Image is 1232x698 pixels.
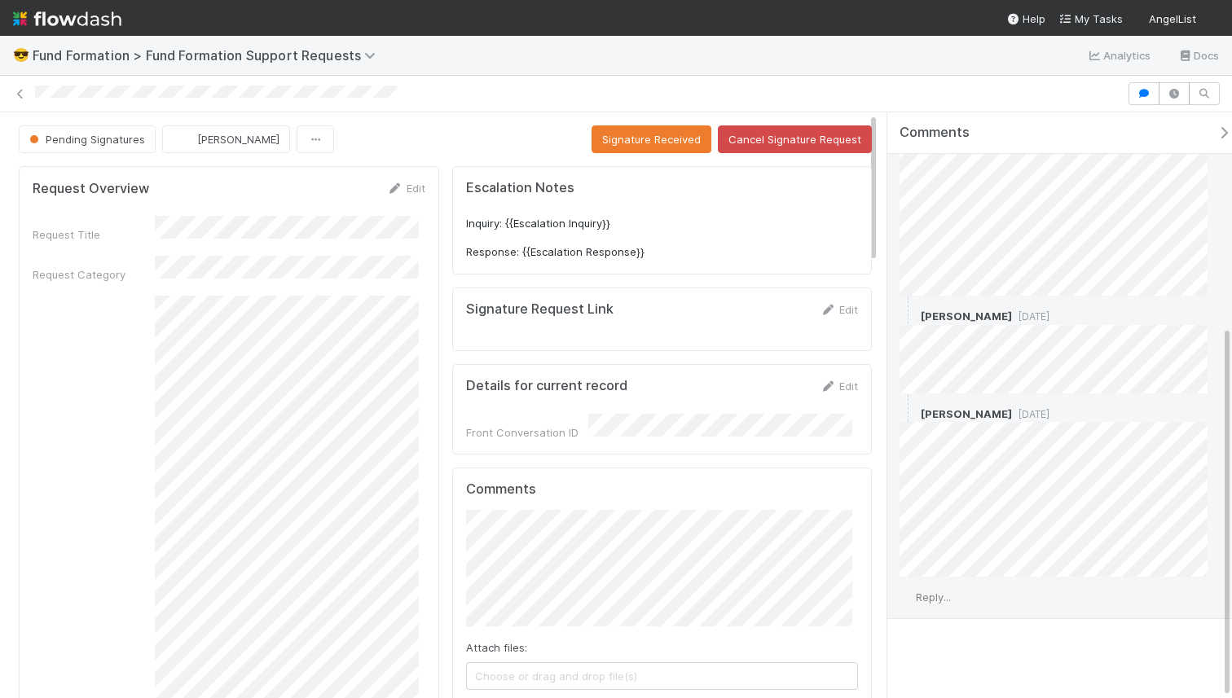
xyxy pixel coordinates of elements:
a: Edit [387,182,425,195]
span: My Tasks [1058,12,1123,25]
a: Analytics [1087,46,1151,65]
img: avatar_0a9e60f7-03da-485c-bb15-a40c44fcec20.png [900,309,916,325]
img: avatar_0a9e60f7-03da-485c-bb15-a40c44fcec20.png [900,590,916,606]
img: avatar_0a9e60f7-03da-485c-bb15-a40c44fcec20.png [900,406,916,422]
span: [DATE] [1012,408,1049,420]
span: Choose or drag and drop file(s) [467,663,858,689]
span: Comments [900,125,970,141]
p: Response: {{Escalation Response}} [466,244,859,261]
span: [PERSON_NAME] [921,309,1012,323]
h5: Escalation Notes [466,180,859,196]
a: My Tasks [1058,11,1123,27]
img: avatar_0a9e60f7-03da-485c-bb15-a40c44fcec20.png [1203,11,1219,28]
a: Edit [820,303,858,316]
div: Request Title [33,226,155,243]
h5: Request Overview [33,181,149,197]
span: AngelList [1149,12,1196,25]
a: Edit [820,380,858,393]
button: Cancel Signature Request [718,125,872,153]
span: [PERSON_NAME] [921,407,1012,420]
button: Signature Received [592,125,711,153]
a: Docs [1177,46,1219,65]
span: [DATE] [1012,310,1049,323]
h5: Comments [466,481,859,498]
span: Reply... [916,590,951,604]
span: Fund Formation > Fund Formation Support Requests [33,47,384,64]
p: Inquiry: {{Escalation Inquiry}} [466,216,859,232]
div: Request Category [33,266,155,283]
img: logo-inverted-e16ddd16eac7371096b0.svg [13,5,121,33]
h5: Details for current record [466,378,627,394]
div: Help [1006,11,1045,27]
h5: Signature Request Link [466,301,614,318]
span: 😎 [13,48,29,62]
label: Attach files: [466,639,527,656]
div: Front Conversation ID [466,424,588,441]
